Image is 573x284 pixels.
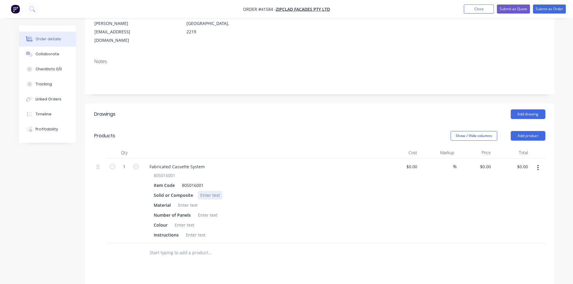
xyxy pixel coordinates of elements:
[11,5,20,14] img: Factory
[420,147,457,159] div: Markup
[493,147,530,159] div: Total
[35,81,52,87] div: Tracking
[35,111,51,117] div: Timeline
[497,5,530,14] button: Submit as Quote
[276,6,330,12] a: Zipclad Facades Pty Ltd
[106,147,142,159] div: Qty
[94,59,545,64] div: Notes
[94,132,115,139] div: Products
[149,247,270,259] input: Start typing to add a product...
[19,62,76,77] button: Checklists 0/0
[35,96,61,102] div: Linked Orders
[154,172,175,179] span: 805016001
[19,92,76,107] button: Linked Orders
[35,51,59,57] div: Collaborate
[94,19,144,44] div: [PERSON_NAME][EMAIL_ADDRESS][DOMAIN_NAME]
[180,181,206,190] div: 805016001
[19,107,76,122] button: Timeline
[151,231,181,239] div: Instructions
[94,111,116,118] div: Drawings
[186,2,236,36] div: [GEOGRAPHIC_DATA], [GEOGRAPHIC_DATA], [GEOGRAPHIC_DATA], 2219
[464,5,494,14] button: Close
[151,181,177,190] div: Item Code
[35,66,62,72] div: Checklists 0/0
[151,211,193,219] div: Number of Panels
[19,47,76,62] button: Collaborate
[453,163,457,170] span: %
[511,109,545,119] button: Add drawing
[243,6,276,12] span: Order #41584 -
[151,201,173,209] div: Material
[151,221,170,229] div: Colour
[451,131,497,141] button: Show / Hide columns
[19,77,76,92] button: Tracking
[457,147,494,159] div: Price
[35,36,61,42] div: Order details
[19,32,76,47] button: Order details
[511,131,545,141] button: Add product
[533,5,566,14] button: Submit as Order
[383,147,420,159] div: Cost
[19,122,76,137] button: Profitability
[151,191,196,200] div: Solid or Composite
[145,162,210,171] div: Fabricated Cassette System
[35,127,58,132] div: Profitability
